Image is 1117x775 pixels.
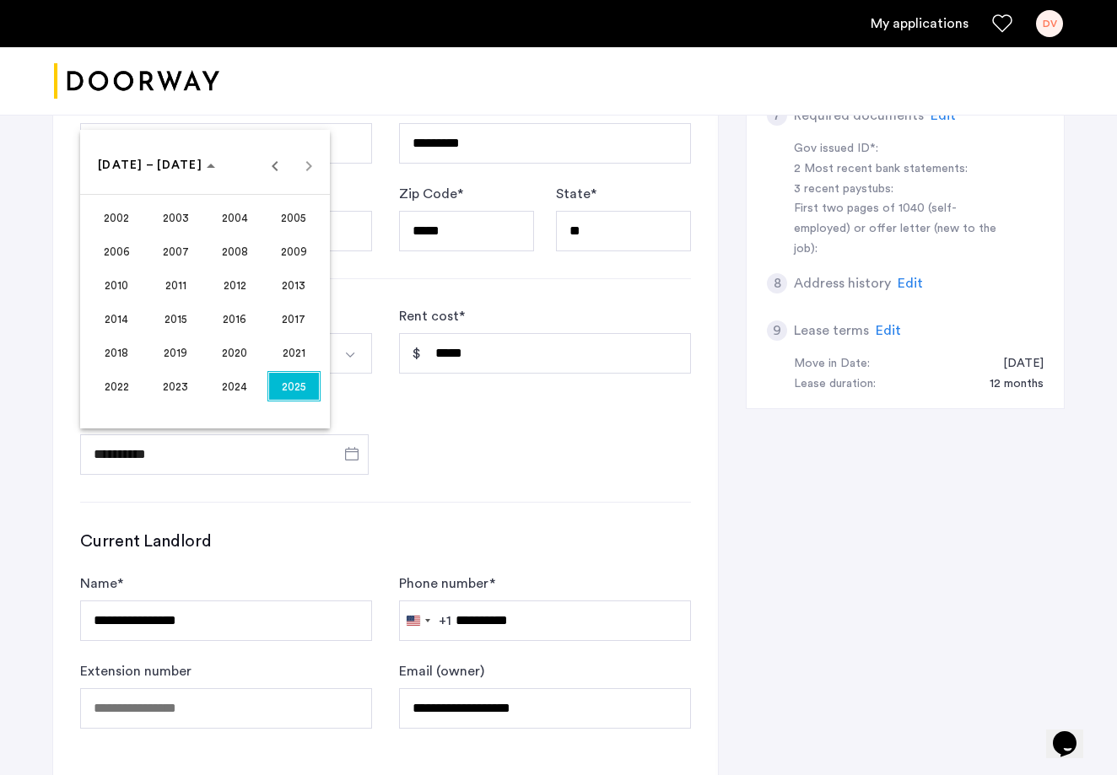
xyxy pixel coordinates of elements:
span: 2019 [149,337,202,368]
button: 2016 [205,302,264,336]
button: 2014 [87,302,146,336]
button: 2017 [264,302,323,336]
span: 2007 [149,236,202,266]
button: 2003 [146,201,205,234]
button: 2018 [87,336,146,369]
span: 2014 [90,304,143,334]
button: 2002 [87,201,146,234]
button: 2025 [264,369,323,403]
button: 2021 [264,336,323,369]
span: 2025 [267,371,321,401]
span: 2008 [208,236,262,266]
span: 2009 [267,236,321,266]
button: 2012 [205,268,264,302]
span: 2021 [267,337,321,368]
iframe: chat widget [1046,708,1100,758]
button: Previous 24 years [258,148,292,182]
span: 2020 [208,337,262,368]
button: 2007 [146,234,205,268]
span: 2017 [267,304,321,334]
span: 2012 [208,270,262,300]
button: 2005 [264,201,323,234]
button: 2010 [87,268,146,302]
button: 2011 [146,268,205,302]
span: 2002 [90,202,143,233]
span: 2022 [90,371,143,401]
button: Choose date [91,150,222,180]
span: 2010 [90,270,143,300]
button: 2006 [87,234,146,268]
span: 2023 [149,371,202,401]
span: 2015 [149,304,202,334]
button: 2015 [146,302,205,336]
button: 2022 [87,369,146,403]
button: 2024 [205,369,264,403]
button: 2019 [146,336,205,369]
span: 2006 [90,236,143,266]
button: 2009 [264,234,323,268]
button: 2023 [146,369,205,403]
button: 2013 [264,268,323,302]
span: 2013 [267,270,321,300]
button: 2008 [205,234,264,268]
span: 2004 [208,202,262,233]
span: 2016 [208,304,262,334]
button: 2020 [205,336,264,369]
button: 2004 [205,201,264,234]
span: [DATE] – [DATE] [98,159,202,171]
span: 2003 [149,202,202,233]
span: 2018 [90,337,143,368]
span: 2005 [267,202,321,233]
span: 2024 [208,371,262,401]
span: 2011 [149,270,202,300]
